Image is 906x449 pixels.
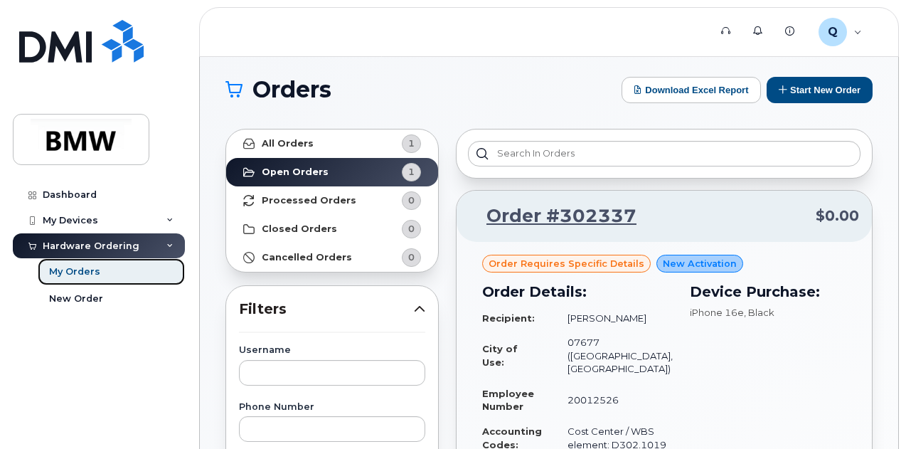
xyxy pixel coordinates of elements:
button: Download Excel Report [622,77,761,103]
span: 1 [408,165,415,179]
label: Phone Number [239,403,425,412]
strong: City of Use: [482,343,518,368]
span: $0.00 [816,206,859,226]
span: Order requires Specific details [489,257,644,270]
span: 0 [408,222,415,236]
span: , Black [744,307,774,318]
span: 0 [408,250,415,264]
span: Filters [239,299,414,319]
span: iPhone 16e [690,307,744,318]
td: 07677 ([GEOGRAPHIC_DATA], [GEOGRAPHIC_DATA]) [555,330,673,381]
iframe: Messenger Launcher [844,387,895,438]
a: Open Orders1 [226,158,438,186]
td: [PERSON_NAME] [555,306,673,331]
a: Order #302337 [469,204,636,229]
a: All Orders1 [226,130,438,158]
span: 0 [408,194,415,207]
strong: Employee Number [482,388,534,413]
a: Cancelled Orders0 [226,243,438,272]
strong: All Orders [262,138,314,149]
span: New Activation [663,257,737,270]
label: Username [239,346,425,355]
a: Processed Orders0 [226,186,438,215]
span: 1 [408,137,415,150]
span: Orders [252,79,331,100]
input: Search in orders [468,141,860,167]
strong: Processed Orders [262,195,356,206]
a: Closed Orders0 [226,215,438,243]
strong: Closed Orders [262,223,337,235]
td: 20012526 [555,381,673,419]
h3: Device Purchase: [690,281,846,302]
strong: Recipient: [482,312,535,324]
strong: Open Orders [262,167,329,178]
strong: Cancelled Orders [262,252,352,263]
h3: Order Details: [482,281,673,302]
button: Start New Order [767,77,873,103]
